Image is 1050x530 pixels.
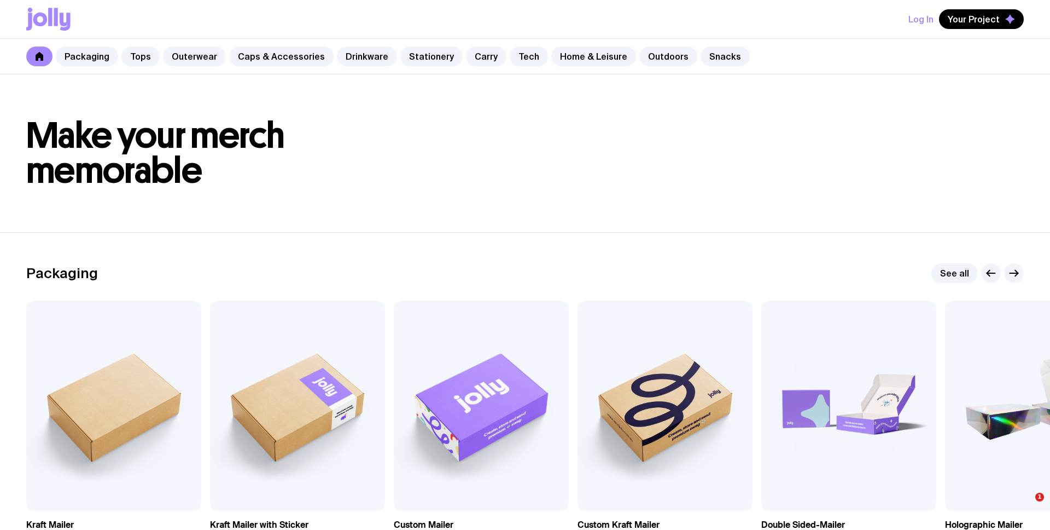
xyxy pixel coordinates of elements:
a: Home & Leisure [551,47,636,66]
h2: Packaging [26,265,98,281]
iframe: Intercom live chat [1013,493,1039,519]
span: Make your merch memorable [26,114,285,192]
a: Outdoors [639,47,697,66]
a: Packaging [56,47,118,66]
a: Stationery [400,47,463,66]
a: Snacks [701,47,750,66]
button: Log In [908,9,934,29]
a: See all [931,263,978,283]
a: Drinkware [337,47,397,66]
a: Tech [510,47,548,66]
button: Your Project [939,9,1024,29]
span: Your Project [948,14,1000,25]
a: Carry [466,47,506,66]
a: Caps & Accessories [229,47,334,66]
a: Tops [121,47,160,66]
span: 1 [1035,493,1044,502]
a: Outerwear [163,47,226,66]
